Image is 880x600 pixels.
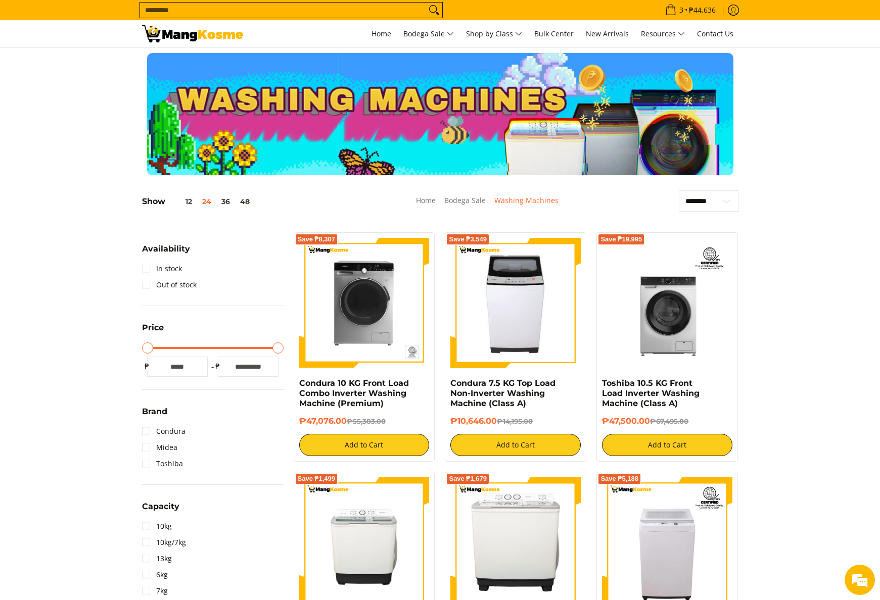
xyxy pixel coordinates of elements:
[455,238,577,368] img: condura-7.5kg-topload-non-inverter-washing-machine-class-c-full-view-mang-kosme
[650,417,688,425] del: ₱67,495.00
[403,28,454,40] span: Bodega Sale
[142,503,179,518] summary: Open
[142,361,152,371] span: ₱
[692,20,738,47] a: Contact Us
[142,456,183,472] a: Toshiba
[299,434,430,456] button: Add to Cart
[142,324,164,332] span: Price
[529,20,579,47] a: Bulk Center
[142,583,168,599] a: 7kg
[299,416,430,426] h6: ₱47,076.00
[197,197,216,206] button: 24
[142,196,255,207] h5: Show
[602,238,732,368] img: Toshiba 10.5 KG Front Load Inverter Washing Machine (Class A)
[449,236,487,242] span: Save ₱3,549
[142,551,172,567] a: 13kg
[600,476,638,482] span: Save ₱5,188
[347,417,386,425] del: ₱55,383.00
[366,20,396,47] a: Home
[253,20,738,47] nav: Main Menu
[142,534,186,551] a: 10kg/7kg
[662,5,719,16] span: •
[687,7,717,14] span: ₱44,636
[450,434,581,456] button: Add to Cart
[426,3,442,18] button: Search
[602,378,700,408] a: Toshiba 10.5 KG Front Load Inverter Washing Machine (Class A)
[299,378,409,408] a: Condura 10 KG Front Load Combo Inverter Washing Machine (Premium)
[600,236,642,242] span: Save ₱19,995
[466,28,522,40] span: Shop by Class
[142,277,197,293] a: Out of stock
[697,29,733,38] span: Contact Us
[298,236,336,242] span: Save ₱8,307
[461,20,527,47] a: Shop by Class
[602,434,732,456] button: Add to Cart
[602,416,732,426] h6: ₱47,500.00
[142,245,190,261] summary: Open
[235,197,255,206] button: 48
[581,20,634,47] a: New Arrivals
[142,408,167,423] summary: Open
[450,416,581,426] h6: ₱10,646.00
[142,25,243,42] img: Washing Machines l Mang Kosme: Home Appliances Warehouse Sale Partner
[586,29,629,38] span: New Arrivals
[372,29,391,38] span: Home
[142,439,177,456] a: Midea
[534,29,574,38] span: Bulk Center
[398,20,459,47] a: Bodega Sale
[444,195,486,205] a: Bodega Sale
[449,476,487,482] span: Save ₱1,679
[298,476,336,482] span: Save ₱1,499
[636,20,690,47] a: Resources
[142,408,167,416] span: Brand
[142,324,164,339] summary: Open
[213,361,223,371] span: ₱
[165,197,197,206] button: 12
[641,28,685,40] span: Resources
[497,417,533,425] del: ₱14,195.00
[142,567,168,583] a: 6kg
[678,7,685,14] span: 3
[494,195,559,205] a: Washing Machines
[142,518,172,534] a: 10kg
[299,238,430,368] img: Condura 10 KG Front Load Combo Inverter Washing Machine (Premium)
[142,423,186,439] a: Condura
[142,245,190,253] span: Availability
[142,503,179,511] span: Capacity
[416,195,436,205] a: Home
[450,378,555,408] a: Condura 7.5 KG Top Load Non-Inverter Washing Machine (Class A)
[342,194,632,217] nav: Breadcrumbs
[216,197,235,206] button: 36
[142,261,182,277] a: In stock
